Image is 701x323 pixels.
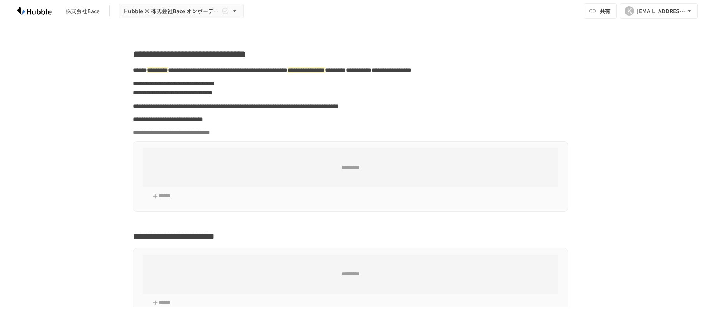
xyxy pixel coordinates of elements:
img: HzDRNkGCf7KYO4GfwKnzITak6oVsp5RHeZBEM1dQFiQ [9,5,59,17]
div: K [625,6,634,16]
button: Hubble × 株式会社Bace オンボーディングプロジェクト [119,4,244,19]
button: K[EMAIL_ADDRESS][DOMAIN_NAME] [620,3,698,19]
span: Hubble × 株式会社Bace オンボーディングプロジェクト [124,6,220,16]
div: 株式会社Bace [65,7,100,15]
span: 共有 [600,7,611,15]
button: 共有 [584,3,617,19]
div: [EMAIL_ADDRESS][DOMAIN_NAME] [637,6,685,16]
